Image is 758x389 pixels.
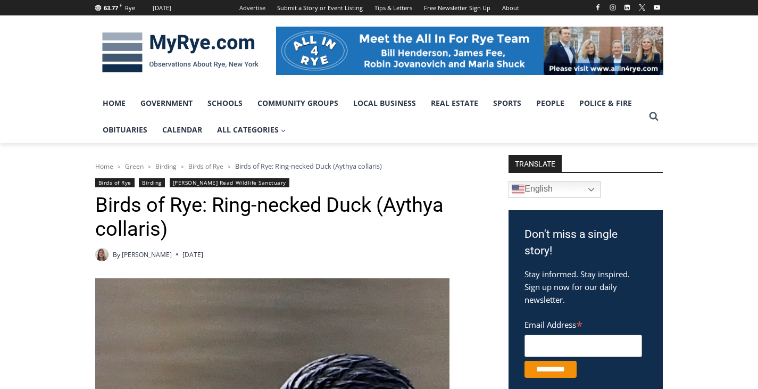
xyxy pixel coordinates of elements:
[113,250,120,260] span: By
[95,117,155,143] a: Obituaries
[153,3,171,13] div: [DATE]
[125,3,135,13] div: Rye
[122,250,172,259] a: [PERSON_NAME]
[139,178,165,187] a: Birding
[118,163,121,170] span: >
[170,178,289,187] a: [PERSON_NAME] Read Wildlife Sanctuary
[524,226,647,260] h3: Don't miss a single story!
[276,27,663,75] img: All in for Rye
[524,268,647,306] p: Stay informed. Stay inspired. Sign up now for our daily newsletter.
[182,250,203,260] time: [DATE]
[120,2,122,8] span: F
[486,90,529,117] a: Sports
[651,1,663,14] a: YouTube
[95,90,644,144] nav: Primary Navigation
[188,162,223,171] a: Birds of Rye
[217,124,286,136] span: All Categories
[104,4,118,12] span: 63.77
[606,1,619,14] a: Instagram
[125,162,144,171] a: Green
[572,90,639,117] a: Police & Fire
[509,155,562,172] strong: TRANSLATE
[95,162,113,171] a: Home
[95,178,135,187] a: Birds of Rye
[181,163,184,170] span: >
[228,163,231,170] span: >
[644,107,663,126] button: View Search Form
[210,117,294,143] a: All Categories
[95,25,265,80] img: MyRye.com
[529,90,572,117] a: People
[235,161,382,171] span: Birds of Rye: Ring-necked Duck (Aythya collaris)
[250,90,346,117] a: Community Groups
[200,90,250,117] a: Schools
[155,162,177,171] a: Birding
[512,183,524,196] img: en
[592,1,604,14] a: Facebook
[148,163,151,170] span: >
[423,90,486,117] a: Real Estate
[95,248,109,261] a: Author image
[133,90,200,117] a: Government
[95,161,481,171] nav: Breadcrumbs
[95,90,133,117] a: Home
[95,248,109,261] img: (PHOTO: MyRye.com intern Amélie Coghlan, 2025. Contributed.)
[509,181,601,198] a: English
[524,314,642,333] label: Email Address
[95,193,481,242] h1: Birds of Rye: Ring-necked Duck (Aythya collaris)
[636,1,648,14] a: X
[155,117,210,143] a: Calendar
[621,1,634,14] a: Linkedin
[346,90,423,117] a: Local Business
